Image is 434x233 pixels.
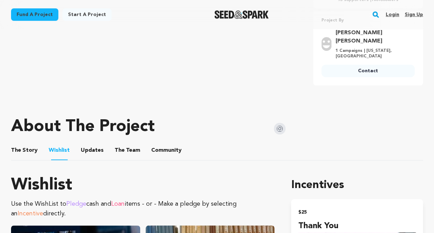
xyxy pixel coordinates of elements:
a: Seed&Spark Homepage [214,10,269,19]
h2: $25 [298,207,416,217]
span: Incentive [18,211,43,217]
a: Fund a project [11,8,58,21]
h1: About The Project [11,119,155,135]
a: Sign up [405,9,423,20]
span: The [11,146,21,155]
span: Updates [81,146,104,155]
p: Use the WishList to cash and items - or - Make a pledge by selecting an directly. [11,199,274,218]
span: Wishlist [49,146,70,155]
a: Contact [321,65,415,77]
span: Story [11,146,38,155]
a: Start a project [62,8,112,21]
p: 1 Campaigns | [US_STATE], [GEOGRAPHIC_DATA] [336,48,411,59]
a: Login [386,9,399,20]
span: The [115,146,125,155]
h1: Incentives [291,177,423,194]
img: Seed&Spark Logo Dark Mode [214,10,269,19]
img: Seed&Spark Instagram Icon [274,123,286,134]
span: Pledge [66,201,86,207]
img: user.png [321,37,331,51]
h1: Wishlist [11,177,274,194]
span: Team [115,146,140,155]
span: Loan [111,201,125,207]
h4: Thank you [298,220,416,232]
span: Community [151,146,182,155]
a: Goto Megan Ward Stevens profile [336,29,411,45]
